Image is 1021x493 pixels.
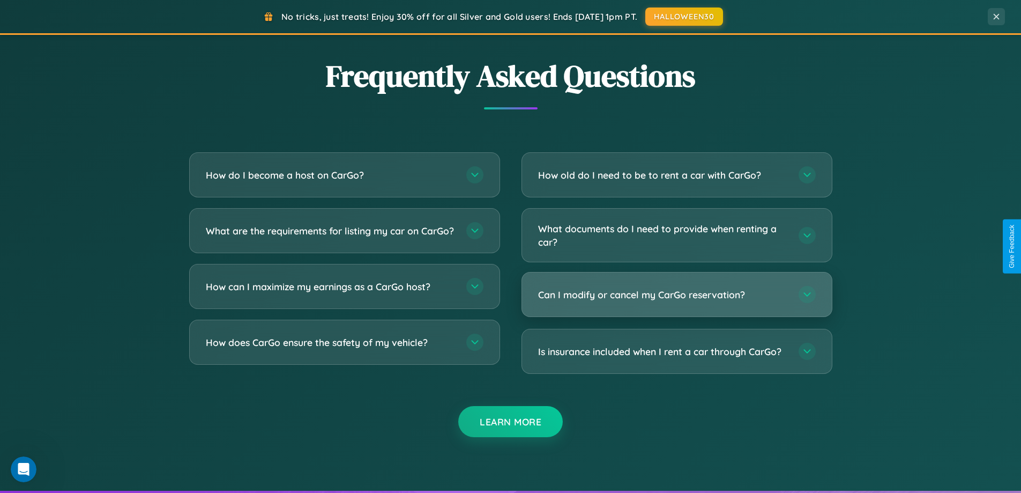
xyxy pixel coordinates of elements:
[538,345,788,358] h3: Is insurance included when I rent a car through CarGo?
[538,222,788,248] h3: What documents do I need to provide when renting a car?
[206,336,456,349] h3: How does CarGo ensure the safety of my vehicle?
[189,55,832,97] h2: Frequently Asked Questions
[538,168,788,182] h3: How old do I need to be to rent a car with CarGo?
[11,457,36,482] iframe: Intercom live chat
[206,168,456,182] h3: How do I become a host on CarGo?
[645,8,723,26] button: HALLOWEEN30
[281,11,637,22] span: No tricks, just treats! Enjoy 30% off for all Silver and Gold users! Ends [DATE] 1pm PT.
[538,288,788,301] h3: Can I modify or cancel my CarGo reservation?
[1008,225,1016,268] div: Give Feedback
[458,406,563,437] button: Learn More
[206,224,456,238] h3: What are the requirements for listing my car on CarGo?
[206,280,456,293] h3: How can I maximize my earnings as a CarGo host?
